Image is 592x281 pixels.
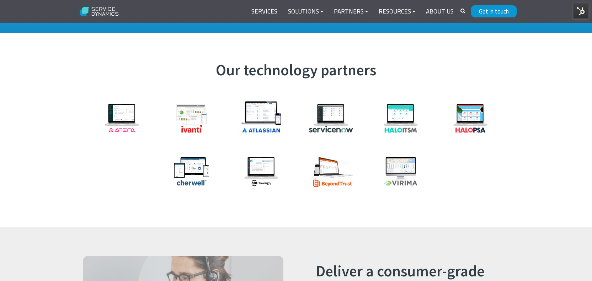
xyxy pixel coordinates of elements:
[374,101,427,136] img: HaloITSM logo with screenshot
[283,3,329,20] a: Solutions
[76,2,123,21] img: Service Dynamics Logo - White
[374,153,427,189] img: Virima-logo-screenshot
[444,101,497,136] img: HaloPSA logo with screenshot
[165,153,218,189] img: Cherwell logo with screenshot
[246,3,459,20] div: Navigation Menu
[373,3,421,20] a: Resources
[304,101,358,136] img: ServiceNow logo
[329,3,373,20] a: Partners
[471,5,517,17] a: Get in touch
[83,61,510,80] h2: Our technology partners
[304,153,358,189] img: beyond-trust-screenshot
[421,3,459,20] a: About Us
[574,4,588,18] img: HubSpot Tools Menu Toggle
[165,101,218,136] img: Ivanti logo with screenshot
[235,153,288,189] img: Flowingly logo with screenshot
[235,95,288,136] img: Atlassian_screenshot-1
[95,101,149,136] img: Atera logo with screenshot
[246,3,283,20] a: Services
